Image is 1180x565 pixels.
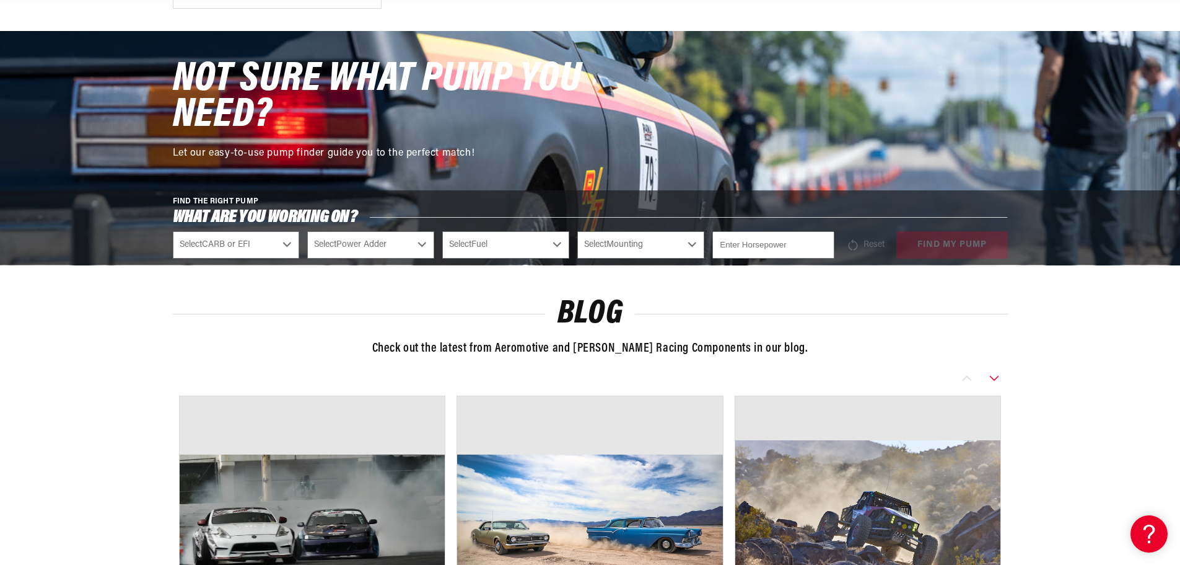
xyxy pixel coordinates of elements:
select: Fuel [442,231,569,259]
button: Slide right [981,371,1008,386]
select: CARB or EFI [173,231,300,259]
input: Enter Horsepower [712,231,834,259]
select: Power Adder [307,231,434,259]
select: Mounting [577,231,704,259]
span: FIND THE RIGHT PUMP [173,198,259,205]
h2: Blog [173,300,1008,329]
span: NOT SURE WHAT PUMP YOU NEED? [173,59,582,136]
button: Slide left [953,371,981,386]
p: Check out the latest from Aeromotive and [PERSON_NAME] Racing Components in our blog. [173,339,1008,358]
span: What are you working on? [173,210,358,225]
p: Let our easy-to-use pump finder guide you to the perfect match! [173,146,594,162]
